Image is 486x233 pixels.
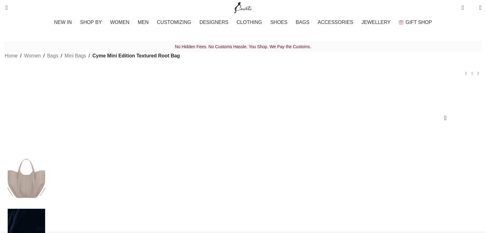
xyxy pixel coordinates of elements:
a: WOMEN [110,16,132,29]
a: NEW IN [54,16,74,29]
p: No Hidden Fees. No Customs Hassle. You Shop. We Pay the Customs. [5,43,481,51]
nav: Breadcrumb [5,52,180,60]
span: SHOES [270,19,287,25]
a: 0 [458,2,467,14]
a: Next product [475,71,481,77]
a: CUSTOMIZING [157,16,193,29]
a: Home [5,52,18,60]
a: MEN [138,16,151,29]
span: 0 [470,6,474,11]
a: Women [24,52,41,60]
span: Cyme Mini Edition Textured Root Bag [92,52,180,60]
span: CUSTOMIZING [157,19,191,25]
a: Site logo [233,5,253,10]
span: WOMEN [110,19,130,25]
a: Mini Bags [64,52,86,60]
span: ACCESSORIES [318,19,353,25]
span: SHOP BY [80,19,102,25]
span: JEWELLERY [361,19,391,25]
div: My Wishlist [469,2,475,14]
a: Bags [47,52,58,60]
img: GiftBag [399,20,403,24]
a: ACCESSORIES [318,16,356,29]
a: CLOTHING [237,16,264,29]
span: 0 [462,3,467,8]
span: DESIGNERS [200,19,228,25]
a: DESIGNERS [200,16,231,29]
span: CLOTHING [237,19,262,25]
div: Main navigation [2,16,484,29]
a: SHOP BY [80,16,104,29]
a: GIFT SHOP [399,16,432,29]
span: NEW IN [54,19,72,25]
a: BAGS [296,16,311,29]
a: Previous product [463,71,469,77]
img: Polene [8,125,45,206]
a: Search [2,2,8,14]
span: GIFT SHOP [406,19,432,25]
a: SHOES [270,16,290,29]
a: JEWELLERY [361,16,393,29]
span: MEN [138,19,149,25]
span: BAGS [296,19,309,25]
